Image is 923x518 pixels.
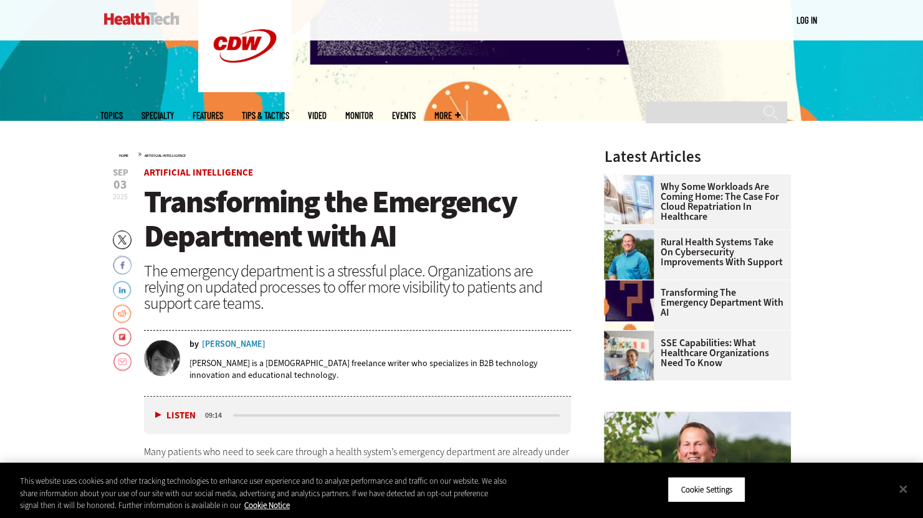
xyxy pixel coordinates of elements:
[604,338,783,368] a: SSE Capabilities: What Healthcare Organizations Need to Know
[113,168,128,177] span: Sep
[604,280,654,330] img: illustration of question mark
[604,230,660,240] a: Jim Roeder
[189,357,571,381] p: [PERSON_NAME] is a [DEMOGRAPHIC_DATA] freelance writer who specializes in B2B technology innovati...
[308,111,327,120] a: Video
[144,263,571,311] div: The emergency department is a stressful place. Organizations are relying on updated processes to ...
[242,111,289,120] a: Tips & Tactics
[144,181,517,257] span: Transforming the Emergency Department with AI
[198,82,292,95] a: CDW
[144,444,571,492] p: Many patients who need to seek care through a health system’s emergency department are already un...
[604,331,660,341] a: Doctor speaking with patient
[119,149,571,159] div: »
[155,411,196,420] button: Listen
[119,153,128,158] a: Home
[796,14,817,26] a: Log in
[604,149,791,164] h3: Latest Articles
[392,111,416,120] a: Events
[193,111,223,120] a: Features
[20,475,508,512] div: This website uses cookies and other tracking technologies to enhance user experience and to analy...
[604,230,654,280] img: Jim Roeder
[604,331,654,380] img: Doctor speaking with patient
[604,182,783,222] a: Why Some Workloads Are Coming Home: The Case for Cloud Repatriation in Healthcare
[667,476,745,502] button: Cookie Settings
[604,237,783,267] a: Rural Health Systems Take On Cybersecurity Improvements with Support
[202,340,265,349] a: [PERSON_NAME]
[141,111,174,120] span: Specialty
[604,280,660,290] a: illustration of question mark
[604,174,660,184] a: Electronic health records
[145,153,186,158] a: Artificial Intelligence
[604,288,783,318] a: Transforming the Emergency Department with AI
[113,179,128,191] span: 03
[434,111,461,120] span: More
[113,192,128,202] span: 2025
[604,174,654,224] img: Electronic health records
[244,500,290,511] a: More information about your privacy
[203,410,231,421] div: duration
[100,111,123,120] span: Topics
[189,340,199,349] span: by
[144,397,571,434] div: media player
[796,14,817,27] div: User menu
[144,166,253,179] a: Artificial Intelligence
[104,12,179,25] img: Home
[889,475,917,502] button: Close
[345,111,373,120] a: MonITor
